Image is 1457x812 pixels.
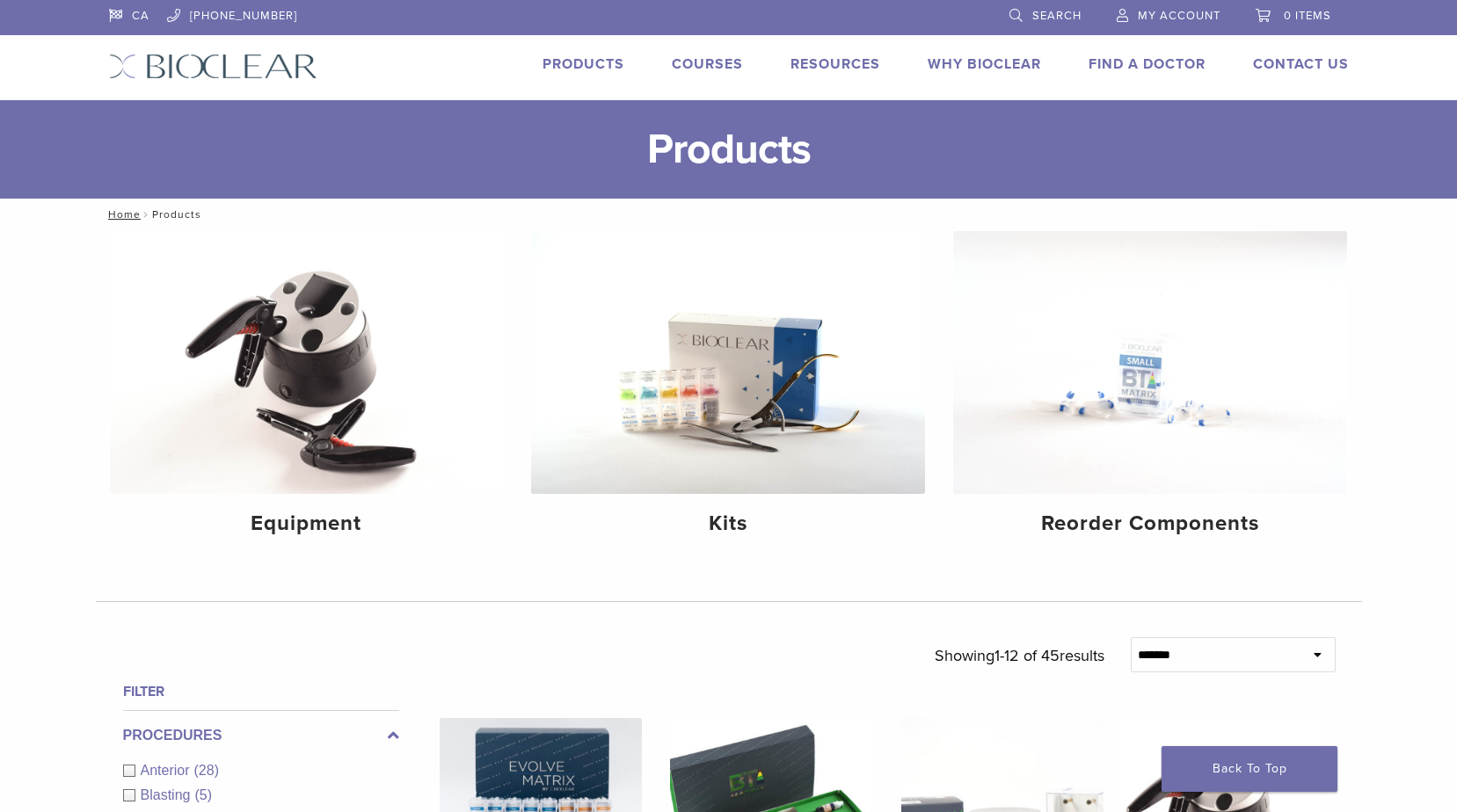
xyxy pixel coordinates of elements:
[103,208,141,221] a: Home
[928,55,1041,73] a: Why Bioclear
[1138,9,1220,23] span: My Account
[110,231,504,494] img: Equipment
[531,231,925,494] img: Kits
[141,210,152,219] span: /
[194,763,219,778] span: (28)
[953,231,1347,551] a: Reorder Components
[109,54,317,79] img: Bioclear
[1253,55,1349,73] a: Contact Us
[110,231,504,551] a: Equipment
[96,199,1362,230] nav: Products
[141,787,195,802] span: Blasting
[672,55,743,73] a: Courses
[994,646,1060,665] span: 1-12 of 45
[123,725,399,746] label: Procedures
[953,231,1347,494] img: Reorder Components
[543,55,624,73] a: Products
[1162,746,1337,792] a: Back To Top
[545,508,911,540] h4: Kits
[1089,55,1206,73] a: Find A Doctor
[790,55,880,73] a: Resources
[194,787,212,802] span: (5)
[123,681,399,702] h4: Filter
[1284,9,1331,23] span: 0 items
[935,637,1104,674] p: Showing results
[531,231,925,551] a: Kits
[141,763,194,778] span: Anterior
[967,508,1333,540] h4: Reorder Components
[124,508,490,540] h4: Equipment
[1032,9,1082,23] span: Search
